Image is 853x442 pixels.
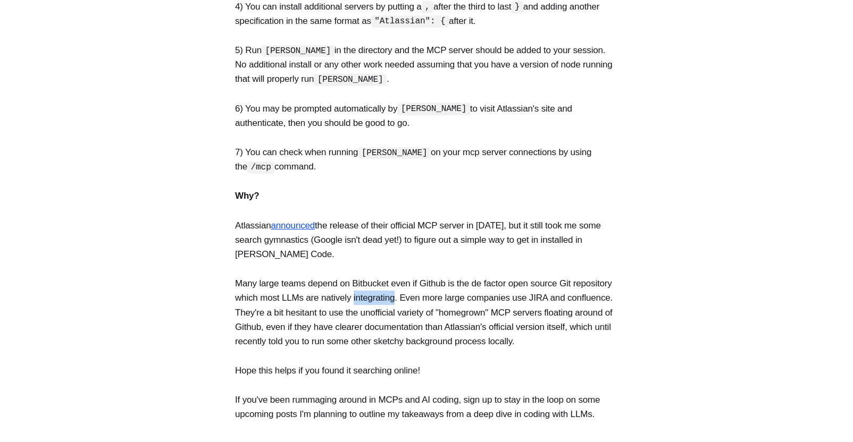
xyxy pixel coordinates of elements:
code: [PERSON_NAME] [262,45,334,57]
code: [PERSON_NAME] [314,74,387,86]
code: /mcp [247,161,274,174]
code: "Atlassian": { [371,15,449,28]
code: } [511,1,523,13]
code: [PERSON_NAME] [358,147,431,159]
p: Atlassian the release of their official MCP server in [DATE], but it still took me some search gy... [235,218,618,262]
code: , [422,1,433,13]
strong: Why? [235,191,260,201]
p: If you've been rummaging around in MCPs and AI coding, sign up to stay in the loop on some upcomi... [235,393,618,421]
p: 7) You can check when running on your mcp server connections by using the command. [235,145,618,174]
p: 6) You may be prompted automatically by to visit Atlassian's site and authenticate, then you shou... [235,101,618,130]
a: announced [271,220,315,231]
p: 5) Run in the directory and the MCP server should be added to your session. No additional install... [235,43,618,87]
p: Many large teams depend on Bitbucket even if Github is the de factor open source Git repository w... [235,276,618,348]
code: [PERSON_NAME] [397,103,470,115]
p: Hope this helps if you found it searching online! [235,363,618,378]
